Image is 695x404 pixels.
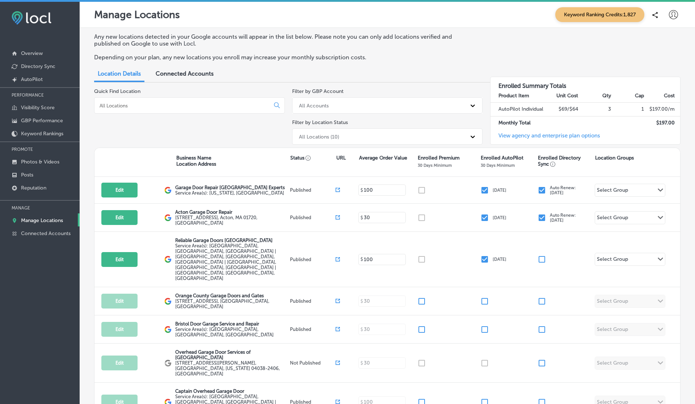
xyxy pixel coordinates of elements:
[99,102,268,109] input: All Locations
[164,360,172,367] img: logo
[550,213,576,223] p: Auto Renew: [DATE]
[611,89,644,103] th: Cap
[290,327,336,332] p: Published
[175,298,288,309] label: [STREET_ADDRESS] , [GEOGRAPHIC_DATA], [GEOGRAPHIC_DATA]
[21,159,59,165] p: Photos & Videos
[94,88,140,94] label: Quick Find Location
[101,322,138,337] button: Edit
[644,116,680,129] td: $ 197.00
[101,183,138,197] button: Edit
[21,76,43,82] p: AutoPilot
[164,326,172,333] img: logo
[290,257,336,262] p: Published
[597,214,628,223] div: Select Group
[418,155,460,161] p: Enrolled Premium
[292,119,348,126] label: Filter by Location Status
[175,243,276,281] span: Essex County, MA, USA | Middlesex County, MA, USA | Strafford County, NH, USA | Rockingham County...
[359,155,407,161] p: Average Order Value
[175,293,288,298] p: Orange County Garage Doors and Gates
[597,187,628,195] div: Select Group
[175,238,288,243] p: Reliable Garage Doors [GEOGRAPHIC_DATA]
[644,103,680,116] td: $ 197.00 /m
[164,214,172,221] img: logo
[292,88,344,94] label: Filter by GBP Account
[164,298,172,305] img: logo
[21,118,63,124] p: GBP Performance
[490,77,681,89] h3: Enrolled Summary Totals
[175,190,284,196] span: Connecticut, USA
[94,33,475,47] p: Any new locations detected in your Google accounts will appear in the list below. Please note you...
[164,187,172,194] img: logo
[555,7,644,22] span: Keyword Ranking Credits: 1,827
[164,256,172,263] img: logo
[94,54,475,61] p: Depending on your plan, any new locations you enroll may increase your monthly subscription costs.
[175,209,288,215] p: Acton Garage Door Repair
[290,298,336,304] p: Published
[611,103,644,116] td: 1
[21,131,63,137] p: Keyword Rankings
[175,185,285,190] p: Garage Door Repair [GEOGRAPHIC_DATA] Experts
[12,11,51,25] img: fda3e92497d09a02dc62c9cd864e3231.png
[550,185,576,195] p: Auto Renew: [DATE]
[493,188,506,193] p: [DATE]
[361,188,363,193] p: $
[490,103,546,116] td: AutoPilot Individual
[578,103,611,116] td: 3
[595,155,634,161] p: Location Groups
[290,360,336,366] p: Not Published
[336,155,346,161] p: URL
[361,215,363,220] p: $
[490,116,546,129] td: Monthly Total
[101,252,138,267] button: Edit
[481,163,515,168] p: 30 Days Minimum
[175,388,288,394] p: Captain Overhead Garage Door
[175,360,288,377] label: [STREET_ADDRESS][PERSON_NAME] , [GEOGRAPHIC_DATA], [US_STATE] 04038-2406, [GEOGRAPHIC_DATA]
[290,155,336,161] p: Status
[290,187,336,193] p: Published
[21,185,46,191] p: Reputation
[98,70,141,77] span: Location Details
[156,70,214,77] span: Connected Accounts
[578,89,611,103] th: Qty
[481,155,523,161] p: Enrolled AutoPilot
[175,327,274,337] span: Hartford County, CT, USA
[101,294,138,309] button: Edit
[299,102,329,109] div: All Accounts
[498,93,529,99] strong: Product Item
[299,133,339,140] div: All Locations (10)
[361,257,363,262] p: $
[493,215,506,220] p: [DATE]
[597,256,628,264] div: Select Group
[94,9,180,21] p: Manage Locations
[546,103,578,116] td: $69/$64
[644,89,680,103] th: Cost
[175,349,288,360] p: Overhead Garage Door Services of [GEOGRAPHIC_DATA]
[101,356,138,370] button: Edit
[490,132,600,144] a: View agency and enterprise plan options
[538,155,591,167] p: Enrolled Directory Sync
[418,163,452,168] p: 30 Days Minimum
[176,155,216,167] p: Business Name Location Address
[21,105,55,111] p: Visibility Score
[101,210,138,225] button: Edit
[175,215,288,226] label: [STREET_ADDRESS] , Acton, MA 01720, [GEOGRAPHIC_DATA]
[21,230,71,237] p: Connected Accounts
[546,89,578,103] th: Unit Cost
[290,215,336,220] p: Published
[493,257,506,262] p: [DATE]
[21,63,55,69] p: Directory Sync
[21,172,33,178] p: Posts
[21,217,63,224] p: Manage Locations
[21,50,43,56] p: Overview
[175,321,288,327] p: Bristol Door Garage Service and Repair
